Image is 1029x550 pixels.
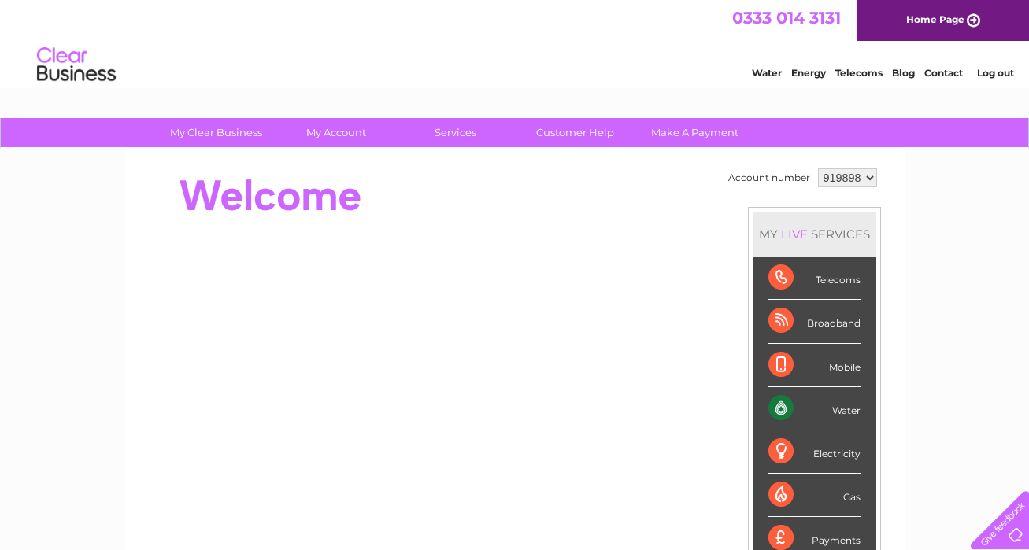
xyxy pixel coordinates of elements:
div: MY SERVICES [753,212,876,257]
div: LIVE [778,227,811,242]
div: Broadband [768,300,861,343]
div: Clear Business is a trading name of Verastar Limited (registered in [GEOGRAPHIC_DATA] No. 3667643... [143,9,887,76]
a: Contact [924,67,963,79]
a: Telecoms [835,67,883,79]
a: My Clear Business [151,118,281,147]
a: Blog [892,67,915,79]
td: Account number [724,164,814,191]
a: Services [391,118,520,147]
div: Gas [768,474,861,517]
a: Energy [791,67,826,79]
a: Make A Payment [630,118,760,147]
div: Mobile [768,344,861,387]
div: Water [768,387,861,430]
a: Log out [977,67,1014,79]
img: logo.png [36,41,117,89]
a: Customer Help [510,118,640,147]
a: 0333 014 3131 [732,8,841,28]
a: Water [752,67,782,79]
div: Electricity [768,430,861,474]
a: My Account [271,118,401,147]
div: Telecoms [768,257,861,300]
